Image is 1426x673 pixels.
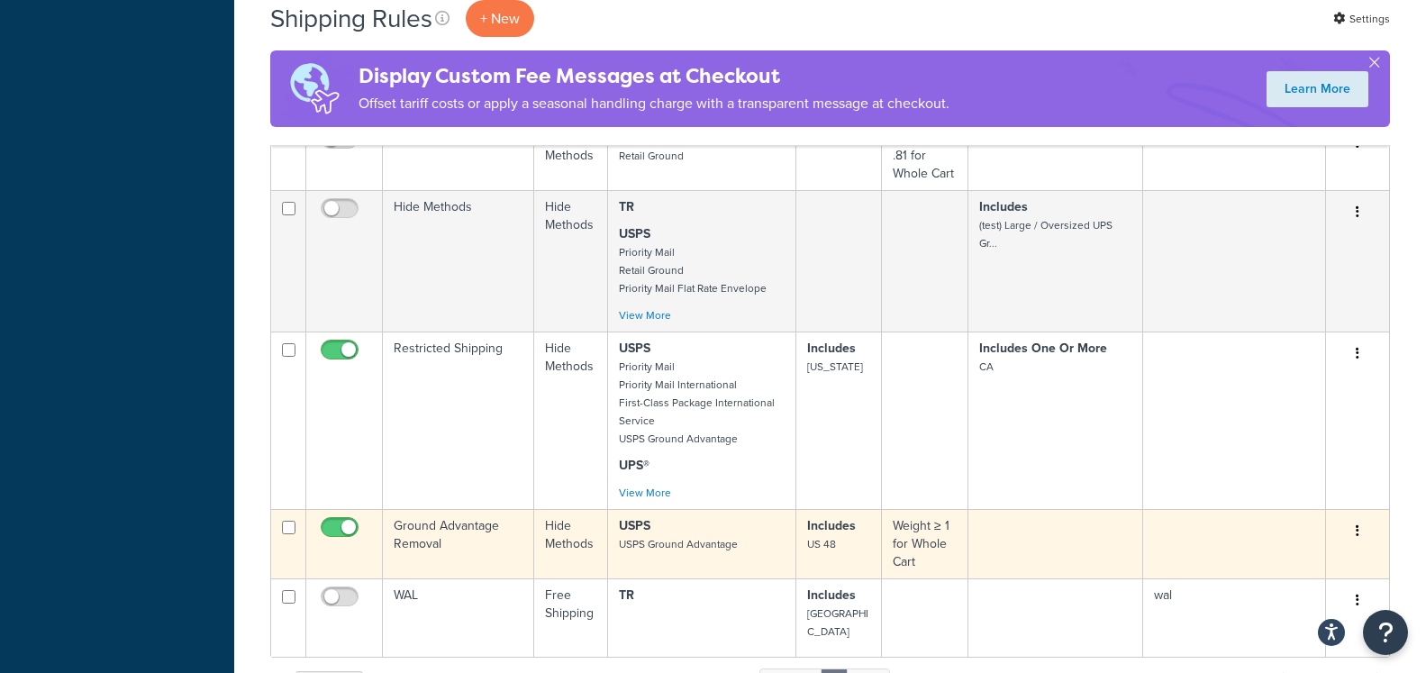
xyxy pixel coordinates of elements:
[619,148,684,164] small: Retail Ground
[270,50,359,127] img: duties-banner-06bc72dcb5fe05cb3f9472aba00be2ae8eb53ab6f0d8bb03d382ba314ac3c341.png
[807,339,856,358] strong: Includes
[619,586,634,605] strong: TR
[619,339,650,358] strong: USPS
[534,578,609,657] td: Free Shipping
[1267,71,1368,107] a: Learn More
[383,509,534,578] td: Ground Advantage Removal
[979,339,1107,358] strong: Includes One Or More
[619,516,650,535] strong: USPS
[619,359,775,447] small: Priority Mail Priority Mail International First-Class Package International Service USPS Ground A...
[1143,578,1326,657] td: wal
[383,190,534,332] td: Hide Methods
[807,516,856,535] strong: Includes
[619,244,767,296] small: Priority Mail Retail Ground Priority Mail Flat Rate Envelope
[979,217,1113,251] small: (test) Large / Oversized UPS Gr...
[383,578,534,657] td: WAL
[383,121,534,190] td: No FC Over .8
[534,121,609,190] td: Hide Methods
[1333,6,1390,32] a: Settings
[270,1,432,36] h1: Shipping Rules
[383,332,534,509] td: Restricted Shipping
[534,332,609,509] td: Hide Methods
[619,485,671,501] a: View More
[359,61,949,91] h4: Display Custom Fee Messages at Checkout
[619,307,671,323] a: View More
[979,197,1028,216] strong: Includes
[619,536,738,552] small: USPS Ground Advantage
[359,91,949,116] p: Offset tariff costs or apply a seasonal handling charge with a transparent message at checkout.
[619,224,650,243] strong: USPS
[807,586,856,605] strong: Includes
[1363,610,1408,655] button: Open Resource Center
[534,509,609,578] td: Hide Methods
[807,536,836,552] small: US 48
[807,359,863,375] small: [US_STATE]
[882,509,968,578] td: Weight ≥ 1 for Whole Cart
[534,190,609,332] td: Hide Methods
[807,605,868,640] small: [GEOGRAPHIC_DATA]
[882,121,968,190] td: Weight ≥ .81 for Whole Cart
[979,359,994,375] small: CA
[619,197,634,216] strong: TR
[619,456,649,475] strong: UPS®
